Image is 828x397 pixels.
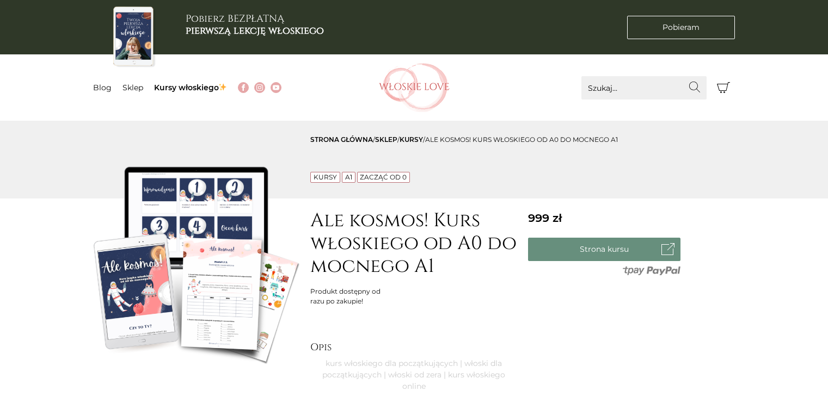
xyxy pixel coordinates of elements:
img: Włoskielove [379,63,450,112]
div: Produkt dostępny od razu po zakupie! [310,287,393,306]
p: kurs włoskiego dla początkujących | włoski dla początkujących | włoski od zera | kurs włoskiego o... [310,358,517,392]
b: pierwszą lekcję włoskiego [186,24,324,38]
span: 999 [528,211,562,225]
a: Pobieram [627,16,735,39]
h2: Opis [310,342,517,353]
span: Ale kosmos! Kurs włoskiego od A0 do mocnego A1 [425,135,618,144]
input: Szukaj... [581,76,707,100]
a: Blog [93,83,112,92]
a: Kursy [314,173,337,181]
a: Zacząć od 0 [360,173,407,181]
a: A1 [345,173,352,181]
a: Sklep [122,83,143,92]
a: Strona kursu [528,238,680,261]
span: Pobieram [663,22,700,33]
a: sklep [375,135,397,144]
button: Koszyk [712,76,735,100]
h3: Pobierz BEZPŁATNĄ [186,13,324,36]
a: Kursy [400,135,423,144]
a: Kursy włoskiego [154,83,228,92]
img: ✨ [219,83,226,91]
span: / / / [310,135,618,144]
h1: Ale kosmos! Kurs włoskiego od A0 do mocnego A1 [310,209,517,278]
a: Strona główna [310,135,373,144]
